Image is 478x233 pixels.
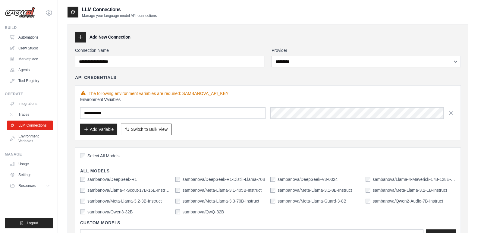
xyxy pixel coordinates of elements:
label: sambanova/Meta-Llama-3.3-70B-Instruct [182,198,259,204]
label: sambanova/Meta-Llama-3.2-1B-Instruct [373,187,447,193]
label: sambanova/QwQ-32B [182,209,224,215]
label: sambanova/Llama-4-Maverick-17B-128E-Instruct [373,176,456,182]
label: sambanova/Llama-4-Scout-17B-16E-Instruct [87,187,171,193]
label: sambanova/DeepSeek-V3-0324 [278,176,338,182]
div: Operate [5,92,53,96]
img: Logo [5,7,35,18]
input: sambanova/Llama-4-Scout-17B-16E-Instruct [80,188,85,193]
a: Crew Studio [7,43,53,53]
label: sambanova/DeepSeek-R1-Distill-Llama-70B [182,176,265,182]
h3: Environment Variables [80,96,456,102]
a: Tool Registry [7,76,53,86]
input: sambanova/Qwen2-Audio-7B-Instruct [366,199,370,203]
label: sambanova/DeepSeek-R1 [87,176,137,182]
a: Traces [7,110,53,119]
input: sambanova/DeepSeek-R1-Distill-Llama-70B [175,177,180,182]
label: sambanova/Meta-Llama-3.1-405B-Instruct [182,187,261,193]
div: The following environment variables are required: SAMBANOVA_API_KEY [80,90,456,96]
input: sambanova/Meta-Llama-3.1-405B-Instruct [175,188,180,193]
a: Environment Variables [7,131,53,146]
button: Resources [7,181,53,190]
label: sambanova/Meta-Llama-3.1-8B-Instruct [278,187,352,193]
label: sambanova/Qwen2-Audio-7B-Instruct [373,198,443,204]
input: sambanova/Meta-Llama-3.2-1B-Instruct [366,188,370,193]
input: sambanova/Meta-Llama-Guard-3-8B [270,199,275,203]
h4: API Credentials [75,74,116,80]
a: Settings [7,170,53,180]
a: Integrations [7,99,53,109]
h4: All Models [80,168,456,174]
input: sambanova/Llama-4-Maverick-17B-128E-Instruct [366,177,370,182]
span: Select All Models [87,153,120,159]
input: Select All Models [80,153,85,158]
p: Manage your language model API connections [82,13,157,18]
input: sambanova/QwQ-32B [175,209,180,214]
span: Logout [27,221,38,225]
label: sambanova/Meta-Llama-Guard-3-8B [278,198,346,204]
div: Manage [5,152,53,157]
input: sambanova/Meta-Llama-3.3-70B-Instruct [175,199,180,203]
label: sambanova/Meta-Llama-3.2-3B-Instruct [87,198,162,204]
h4: Custom Models [80,220,456,226]
a: Automations [7,33,53,42]
button: Add Variable [80,124,117,135]
input: sambanova/DeepSeek-R1 [80,177,85,182]
a: Usage [7,159,53,169]
span: Resources [18,183,36,188]
a: LLM Connections [7,121,53,130]
button: Logout [5,218,53,228]
label: Connection Name [75,47,264,53]
label: Provider [272,47,461,53]
span: Switch to Bulk View [131,126,168,132]
label: sambanova/Qwen3-32B [87,209,133,215]
div: Build [5,25,53,30]
a: Agents [7,65,53,75]
input: sambanova/Meta-Llama-3.1-8B-Instruct [270,188,275,193]
button: Switch to Bulk View [121,124,171,135]
input: sambanova/DeepSeek-V3-0324 [270,177,275,182]
h3: Add New Connection [90,34,131,40]
input: sambanova/Meta-Llama-3.2-3B-Instruct [80,199,85,203]
input: sambanova/Qwen3-32B [80,209,85,214]
a: Marketplace [7,54,53,64]
h2: LLM Connections [82,6,157,13]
